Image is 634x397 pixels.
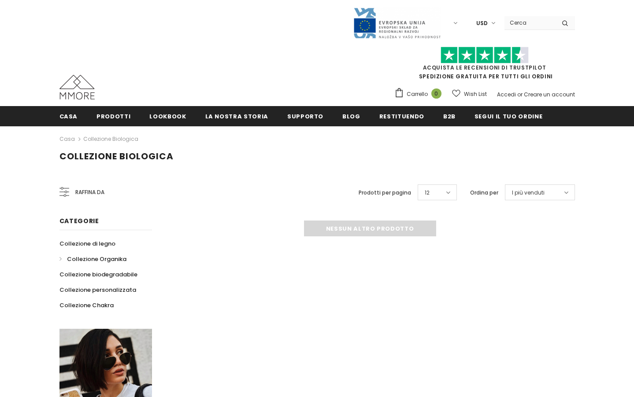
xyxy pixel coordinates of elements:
span: SPEDIZIONE GRATUITA PER TUTTI GLI ORDINI [394,51,575,80]
span: Restituendo [379,112,424,121]
a: Lookbook [149,106,186,126]
a: supporto [287,106,323,126]
span: Collezione Chakra [59,301,114,309]
span: Casa [59,112,78,121]
a: La nostra storia [205,106,268,126]
span: I più venduti [512,188,545,197]
img: Casi MMORE [59,75,95,99]
a: Casa [59,106,78,126]
a: Collezione biodegradabile [59,267,137,282]
span: Carrello [407,90,428,99]
label: Ordina per [470,188,498,197]
span: B2B [443,112,456,121]
a: Collezione di legno [59,236,115,251]
span: Segui il tuo ordine [475,112,542,121]
span: Lookbook [149,112,186,121]
img: Fidati di Pilot Stars [441,47,529,64]
a: Prodotti [96,106,130,126]
a: Collezione personalizzata [59,282,136,298]
span: Collezione di legno [59,239,115,248]
a: Casa [59,134,75,144]
span: Prodotti [96,112,130,121]
span: or [517,91,523,98]
input: Search Site [504,16,555,29]
a: Carrello 0 [394,88,446,101]
a: Creare un account [524,91,575,98]
span: 0 [431,88,441,99]
a: Blog [342,106,360,126]
a: Collezione Organika [59,251,126,267]
a: B2B [443,106,456,126]
span: Collezione biodegradabile [59,270,137,279]
span: 12 [425,188,430,197]
span: Collezione biologica [59,150,174,162]
a: Acquista le recensioni di TrustPilot [423,64,546,71]
label: Prodotti per pagina [359,188,411,197]
a: Collezione Chakra [59,298,114,313]
a: Segui il tuo ordine [475,106,542,126]
span: Collezione Organika [67,255,126,263]
span: La nostra storia [205,112,268,121]
span: supporto [287,112,323,121]
img: Javni Razpis [353,7,441,39]
a: Accedi [497,91,516,98]
a: Collezione biologica [83,135,138,143]
a: Restituendo [379,106,424,126]
a: Javni Razpis [353,19,441,26]
span: USD [476,19,488,28]
a: Wish List [452,86,487,102]
span: Categorie [59,217,99,225]
span: Collezione personalizzata [59,286,136,294]
span: Wish List [464,90,487,99]
span: Blog [342,112,360,121]
span: Raffina da [75,187,104,197]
